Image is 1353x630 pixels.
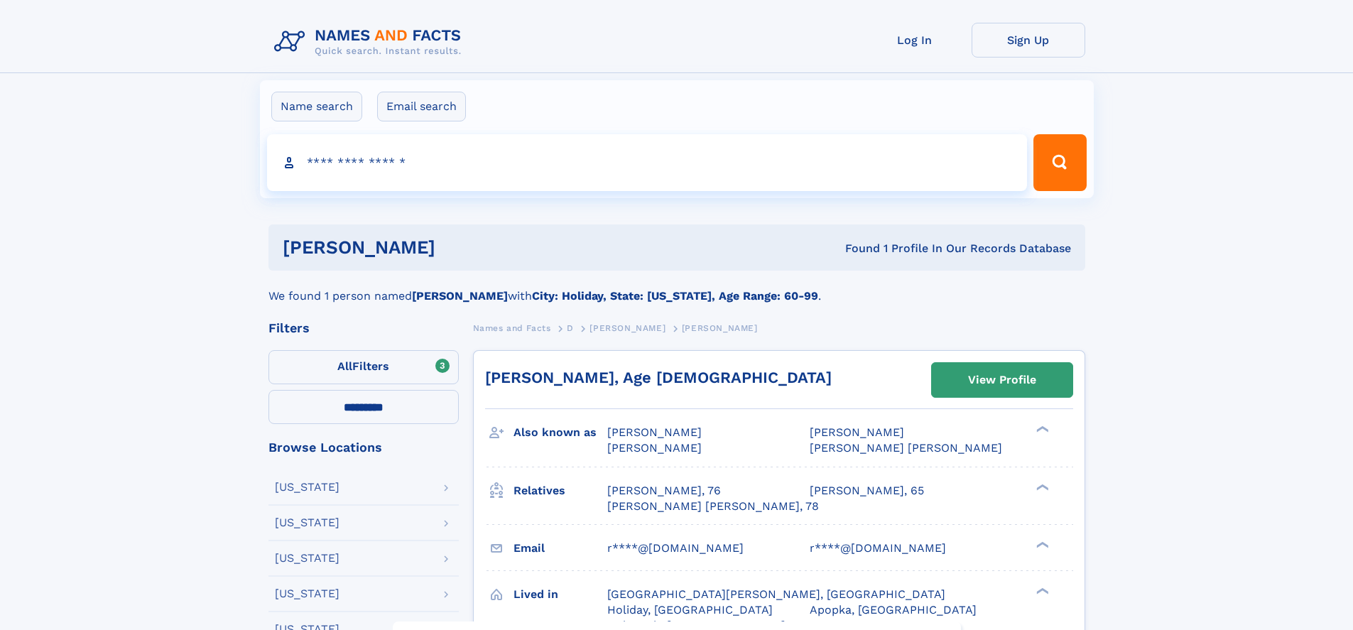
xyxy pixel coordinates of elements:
[275,588,339,599] div: [US_STATE]
[567,319,574,337] a: D
[412,289,508,303] b: [PERSON_NAME]
[972,23,1085,58] a: Sign Up
[589,323,665,333] span: [PERSON_NAME]
[968,364,1036,396] div: View Profile
[682,323,758,333] span: [PERSON_NAME]
[514,479,607,503] h3: Relatives
[268,23,473,61] img: Logo Names and Facts
[607,603,773,617] span: Holiday, [GEOGRAPHIC_DATA]
[1033,134,1086,191] button: Search Button
[1033,425,1050,434] div: ❯
[377,92,466,121] label: Email search
[268,350,459,384] label: Filters
[532,289,818,303] b: City: Holiday, State: [US_STATE], Age Range: 60-99
[514,582,607,607] h3: Lived in
[810,441,1002,455] span: [PERSON_NAME] [PERSON_NAME]
[607,441,702,455] span: [PERSON_NAME]
[268,441,459,454] div: Browse Locations
[337,359,352,373] span: All
[589,319,665,337] a: [PERSON_NAME]
[275,553,339,564] div: [US_STATE]
[607,587,945,601] span: [GEOGRAPHIC_DATA][PERSON_NAME], [GEOGRAPHIC_DATA]
[275,517,339,528] div: [US_STATE]
[932,363,1072,397] a: View Profile
[473,319,551,337] a: Names and Facts
[1033,540,1050,549] div: ❯
[514,420,607,445] h3: Also known as
[268,271,1085,305] div: We found 1 person named with .
[267,134,1028,191] input: search input
[607,499,819,514] a: [PERSON_NAME] [PERSON_NAME], 78
[268,322,459,335] div: Filters
[810,483,924,499] a: [PERSON_NAME], 65
[567,323,574,333] span: D
[514,536,607,560] h3: Email
[858,23,972,58] a: Log In
[607,425,702,439] span: [PERSON_NAME]
[485,369,832,386] a: [PERSON_NAME], Age [DEMOGRAPHIC_DATA]
[271,92,362,121] label: Name search
[1033,482,1050,491] div: ❯
[810,603,977,617] span: Apopka, [GEOGRAPHIC_DATA]
[1033,586,1050,595] div: ❯
[810,425,904,439] span: [PERSON_NAME]
[607,483,721,499] a: [PERSON_NAME], 76
[275,482,339,493] div: [US_STATE]
[283,239,641,256] h1: [PERSON_NAME]
[640,241,1071,256] div: Found 1 Profile In Our Records Database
